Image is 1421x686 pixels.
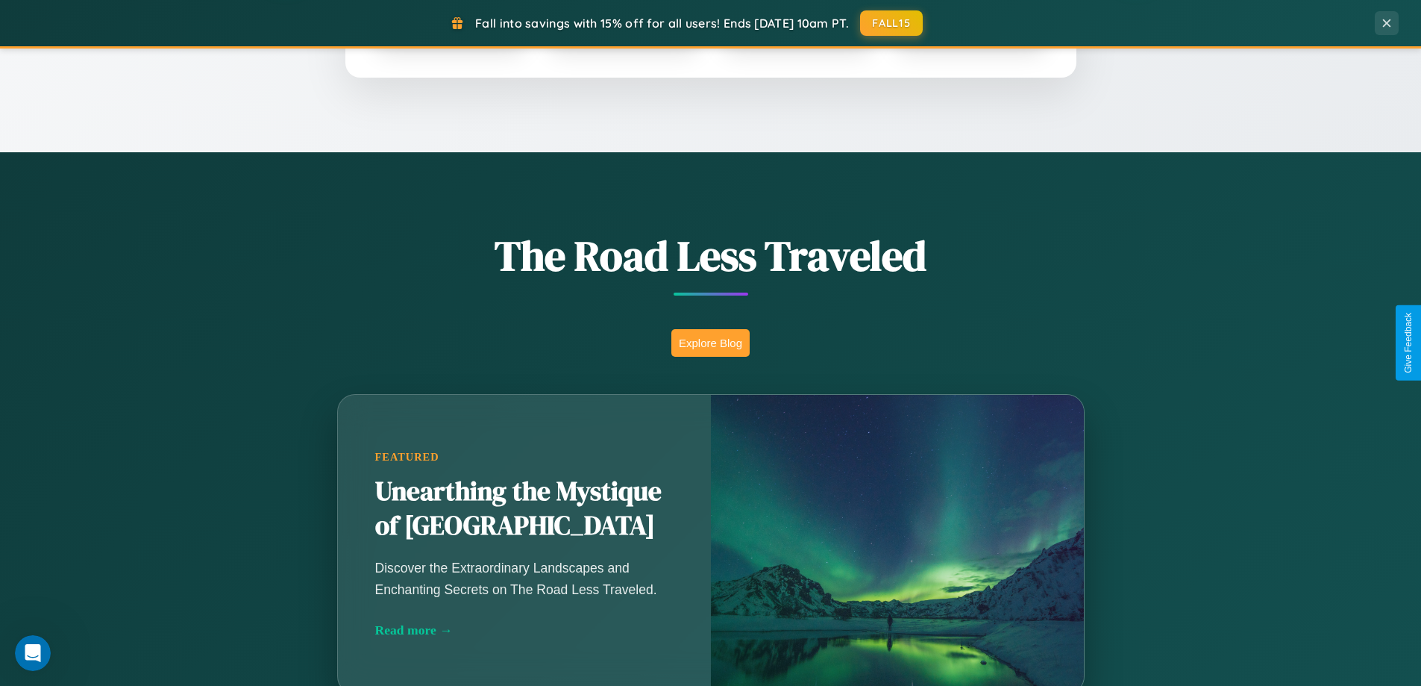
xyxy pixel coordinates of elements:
p: Discover the Extraordinary Landscapes and Enchanting Secrets on The Road Less Traveled. [375,558,674,599]
iframe: Intercom live chat [15,635,51,671]
h2: Unearthing the Mystique of [GEOGRAPHIC_DATA] [375,475,674,543]
h1: The Road Less Traveled [263,227,1158,284]
div: Read more → [375,623,674,638]
div: Featured [375,451,674,464]
button: Explore Blog [671,329,750,357]
div: Give Feedback [1403,313,1414,373]
span: Fall into savings with 15% off for all users! Ends [DATE] 10am PT. [475,16,849,31]
button: FALL15 [860,10,923,36]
